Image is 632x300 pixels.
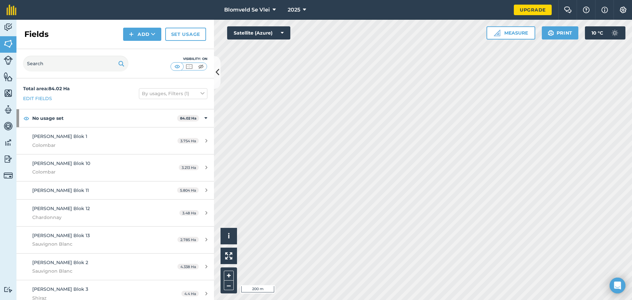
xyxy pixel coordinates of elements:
button: Satellite (Azure) [227,26,290,40]
a: Edit fields [23,95,52,102]
img: svg+xml;base64,PHN2ZyB4bWxucz0iaHR0cDovL3d3dy53My5vcmcvMjAwMC9zdmciIHdpZHRoPSI1MCIgaGVpZ2h0PSI0MC... [197,63,205,70]
a: [PERSON_NAME] Blok 12Chardonnay3.48 Ha [16,200,214,226]
img: svg+xml;base64,PHN2ZyB4bWxucz0iaHR0cDovL3d3dy53My5vcmcvMjAwMC9zdmciIHdpZHRoPSI1MCIgaGVpZ2h0PSI0MC... [173,63,181,70]
div: Open Intercom Messenger [610,278,625,293]
span: [PERSON_NAME] Blok 11 [32,187,89,193]
button: 10 °C [585,26,625,40]
a: [PERSON_NAME] Blok 2Sauvignon Blanc4.338 Ha [16,254,214,280]
img: svg+xml;base64,PHN2ZyB4bWxucz0iaHR0cDovL3d3dy53My5vcmcvMjAwMC9zdmciIHdpZHRoPSIxNCIgaGVpZ2h0PSIyNC... [129,30,134,38]
span: [PERSON_NAME] Blok 3 [32,286,88,292]
button: Add [123,28,161,41]
img: svg+xml;base64,PD94bWwgdmVyc2lvbj0iMS4wIiBlbmNvZGluZz0idXRmLTgiPz4KPCEtLSBHZW5lcmF0b3I6IEFkb2JlIE... [4,22,13,32]
img: A cog icon [619,7,627,13]
img: svg+xml;base64,PD94bWwgdmVyc2lvbj0iMS4wIiBlbmNvZGluZz0idXRmLTgiPz4KPCEtLSBHZW5lcmF0b3I6IEFkb2JlIE... [4,105,13,115]
a: [PERSON_NAME] Blok 10Colombar3.213 Ha [16,154,214,181]
span: Blomveld Se Vlei [224,6,270,14]
img: svg+xml;base64,PHN2ZyB4bWxucz0iaHR0cDovL3d3dy53My5vcmcvMjAwMC9zdmciIHdpZHRoPSIxOSIgaGVpZ2h0PSIyNC... [548,29,554,37]
span: [PERSON_NAME] Blok 12 [32,205,90,211]
img: svg+xml;base64,PD94bWwgdmVyc2lvbj0iMS4wIiBlbmNvZGluZz0idXRmLTgiPz4KPCEtLSBHZW5lcmF0b3I6IEFkb2JlIE... [4,121,13,131]
a: [PERSON_NAME] Blok 115.804 Ha [16,181,214,199]
img: svg+xml;base64,PD94bWwgdmVyc2lvbj0iMS4wIiBlbmNvZGluZz0idXRmLTgiPz4KPCEtLSBHZW5lcmF0b3I6IEFkb2JlIE... [4,138,13,148]
span: 4.4 Ha [181,291,199,296]
img: svg+xml;base64,PHN2ZyB4bWxucz0iaHR0cDovL3d3dy53My5vcmcvMjAwMC9zdmciIHdpZHRoPSI1NiIgaGVpZ2h0PSI2MC... [4,72,13,82]
span: 3.213 Ha [179,165,199,170]
img: svg+xml;base64,PHN2ZyB4bWxucz0iaHR0cDovL3d3dy53My5vcmcvMjAwMC9zdmciIHdpZHRoPSIxNyIgaGVpZ2h0PSIxNy... [601,6,608,14]
span: 5.804 Ha [177,187,199,193]
span: Sauvignon Blanc [32,240,156,248]
button: By usages, Filters (1) [139,88,207,99]
span: i [228,232,230,240]
img: svg+xml;base64,PD94bWwgdmVyc2lvbj0iMS4wIiBlbmNvZGluZz0idXRmLTgiPz4KPCEtLSBHZW5lcmF0b3I6IEFkb2JlIE... [4,56,13,65]
strong: No usage set [32,109,177,127]
span: [PERSON_NAME] Blok 2 [32,259,88,265]
button: – [224,281,234,290]
img: svg+xml;base64,PHN2ZyB4bWxucz0iaHR0cDovL3d3dy53My5vcmcvMjAwMC9zdmciIHdpZHRoPSIxOCIgaGVpZ2h0PSIyNC... [23,114,29,122]
button: + [224,271,234,281]
button: Measure [487,26,535,40]
img: svg+xml;base64,PHN2ZyB4bWxucz0iaHR0cDovL3d3dy53My5vcmcvMjAwMC9zdmciIHdpZHRoPSI1NiIgaGVpZ2h0PSI2MC... [4,39,13,49]
span: 3.48 Ha [179,210,199,216]
a: [PERSON_NAME] Blok 13Sauvignon Blanc2.785 Ha [16,227,214,253]
span: 2.785 Ha [177,237,199,242]
strong: Total area : 84.02 Ha [23,86,70,92]
img: svg+xml;base64,PHN2ZyB4bWxucz0iaHR0cDovL3d3dy53My5vcmcvMjAwMC9zdmciIHdpZHRoPSIxOSIgaGVpZ2h0PSIyNC... [118,60,124,68]
img: svg+xml;base64,PD94bWwgdmVyc2lvbj0iMS4wIiBlbmNvZGluZz0idXRmLTgiPz4KPCEtLSBHZW5lcmF0b3I6IEFkb2JlIE... [4,171,13,180]
span: 4.338 Ha [177,264,199,269]
span: 10 ° C [592,26,603,40]
a: Set usage [165,28,206,41]
div: No usage set84.02 Ha [16,109,214,127]
button: Print [542,26,579,40]
h2: Fields [24,29,49,40]
img: fieldmargin Logo [7,5,16,15]
button: i [221,228,237,244]
span: 2025 [288,6,300,14]
strong: 84.02 Ha [180,116,197,121]
span: Colombar [32,142,156,149]
span: [PERSON_NAME] Blok 1 [32,133,87,139]
img: svg+xml;base64,PD94bWwgdmVyc2lvbj0iMS4wIiBlbmNvZGluZz0idXRmLTgiPz4KPCEtLSBHZW5lcmF0b3I6IEFkb2JlIE... [4,286,13,293]
img: svg+xml;base64,PD94bWwgdmVyc2lvbj0iMS4wIiBlbmNvZGluZz0idXRmLTgiPz4KPCEtLSBHZW5lcmF0b3I6IEFkb2JlIE... [4,154,13,164]
span: Chardonnay [32,214,156,221]
span: 3.754 Ha [177,138,199,144]
div: Visibility: On [171,56,207,62]
input: Search [23,56,128,71]
a: [PERSON_NAME] Blok 1Colombar3.754 Ha [16,127,214,154]
img: Ruler icon [494,30,500,36]
span: Sauvignon Blanc [32,267,156,275]
a: Upgrade [514,5,552,15]
span: [PERSON_NAME] Blok 10 [32,160,90,166]
span: [PERSON_NAME] Blok 13 [32,232,90,238]
img: svg+xml;base64,PHN2ZyB4bWxucz0iaHR0cDovL3d3dy53My5vcmcvMjAwMC9zdmciIHdpZHRoPSI1MCIgaGVpZ2h0PSI0MC... [185,63,193,70]
img: Four arrows, one pointing top left, one top right, one bottom right and the last bottom left [225,252,232,259]
span: Colombar [32,168,156,176]
img: Two speech bubbles overlapping with the left bubble in the forefront [564,7,572,13]
img: svg+xml;base64,PHN2ZyB4bWxucz0iaHR0cDovL3d3dy53My5vcmcvMjAwMC9zdmciIHdpZHRoPSI1NiIgaGVpZ2h0PSI2MC... [4,88,13,98]
img: A question mark icon [582,7,590,13]
img: svg+xml;base64,PD94bWwgdmVyc2lvbj0iMS4wIiBlbmNvZGluZz0idXRmLTgiPz4KPCEtLSBHZW5lcmF0b3I6IEFkb2JlIE... [608,26,621,40]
